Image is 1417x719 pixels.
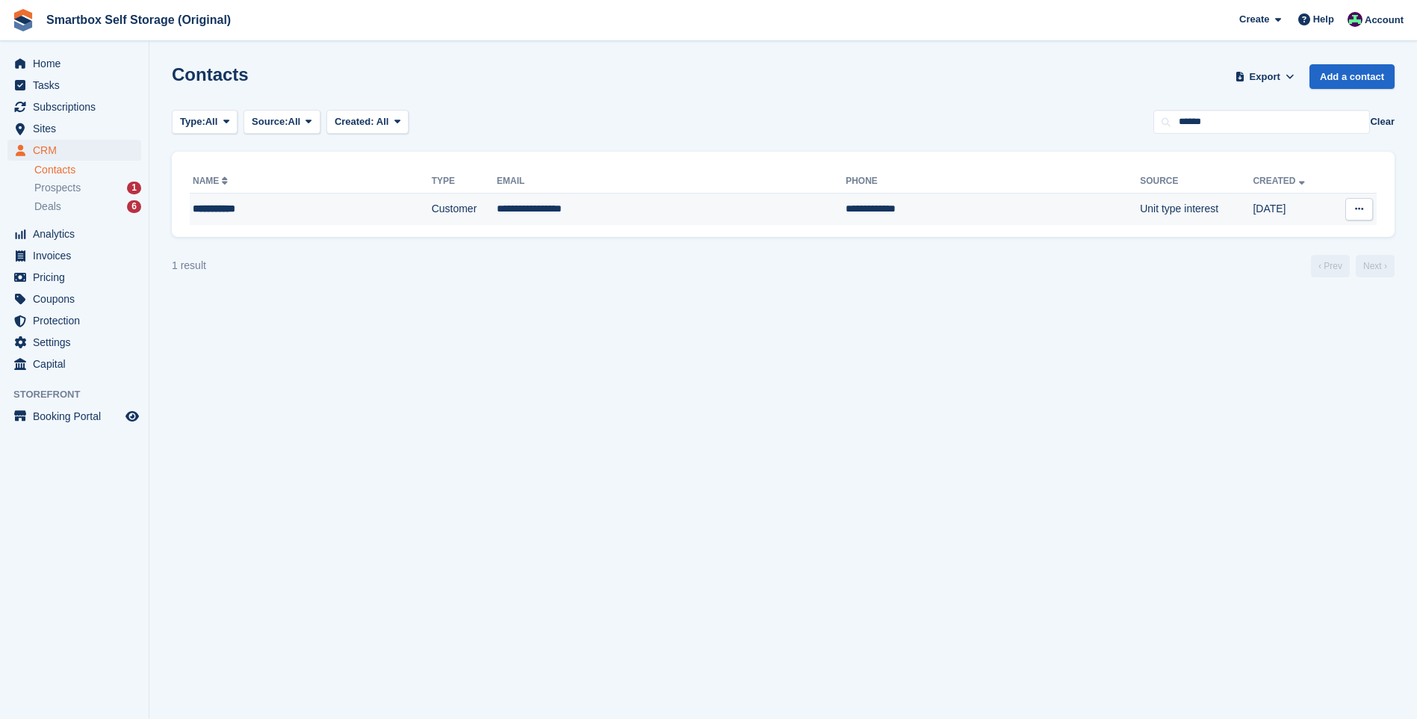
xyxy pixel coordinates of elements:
span: Help [1313,12,1334,27]
th: Type [432,170,497,194]
span: Home [33,53,123,74]
span: Coupons [33,288,123,309]
div: 1 [127,182,141,194]
span: Export [1250,70,1280,84]
img: stora-icon-8386f47178a22dfd0bd8f6a31ec36ba5ce8667c1dd55bd0f319d3a0aa187defe.svg [12,9,34,31]
span: Sites [33,118,123,139]
span: Storefront [13,387,149,402]
button: Source: All [244,110,320,135]
span: All [288,114,301,129]
a: menu [7,245,141,266]
span: Created: [335,116,374,127]
a: menu [7,53,141,74]
a: menu [7,96,141,117]
a: menu [7,406,141,427]
a: menu [7,267,141,288]
td: Customer [432,194,497,225]
span: All [376,116,389,127]
span: Analytics [33,223,123,244]
span: CRM [33,140,123,161]
span: Source: [252,114,288,129]
a: menu [7,288,141,309]
div: 6 [127,200,141,213]
a: Smartbox Self Storage (Original) [40,7,237,32]
a: Preview store [123,407,141,425]
td: Unit type interest [1140,194,1253,225]
a: menu [7,332,141,353]
button: Created: All [326,110,409,135]
a: menu [7,75,141,96]
button: Clear [1370,114,1395,129]
span: Prospects [34,181,81,195]
span: All [205,114,218,129]
span: Invoices [33,245,123,266]
a: Deals 6 [34,199,141,215]
a: Add a contact [1309,64,1395,89]
a: menu [7,140,141,161]
h1: Contacts [172,64,249,84]
span: Type: [180,114,205,129]
a: menu [7,310,141,331]
span: Account [1365,13,1404,28]
a: Created [1253,176,1307,186]
a: Next [1356,255,1395,277]
td: [DATE] [1253,194,1331,225]
span: Booking Portal [33,406,123,427]
button: Export [1232,64,1297,89]
div: 1 result [172,258,206,274]
a: Previous [1311,255,1350,277]
th: Phone [846,170,1140,194]
nav: Page [1308,255,1398,277]
span: Create [1239,12,1269,27]
span: Pricing [33,267,123,288]
a: menu [7,223,141,244]
img: Alex Selenitsas [1348,12,1362,27]
a: menu [7,354,141,374]
span: Capital [33,354,123,374]
a: menu [7,118,141,139]
a: Contacts [34,163,141,177]
span: Tasks [33,75,123,96]
span: Protection [33,310,123,331]
a: Name [193,176,231,186]
th: Email [497,170,846,194]
th: Source [1140,170,1253,194]
span: Deals [34,200,61,214]
span: Settings [33,332,123,353]
button: Type: All [172,110,238,135]
span: Subscriptions [33,96,123,117]
a: Prospects 1 [34,180,141,196]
